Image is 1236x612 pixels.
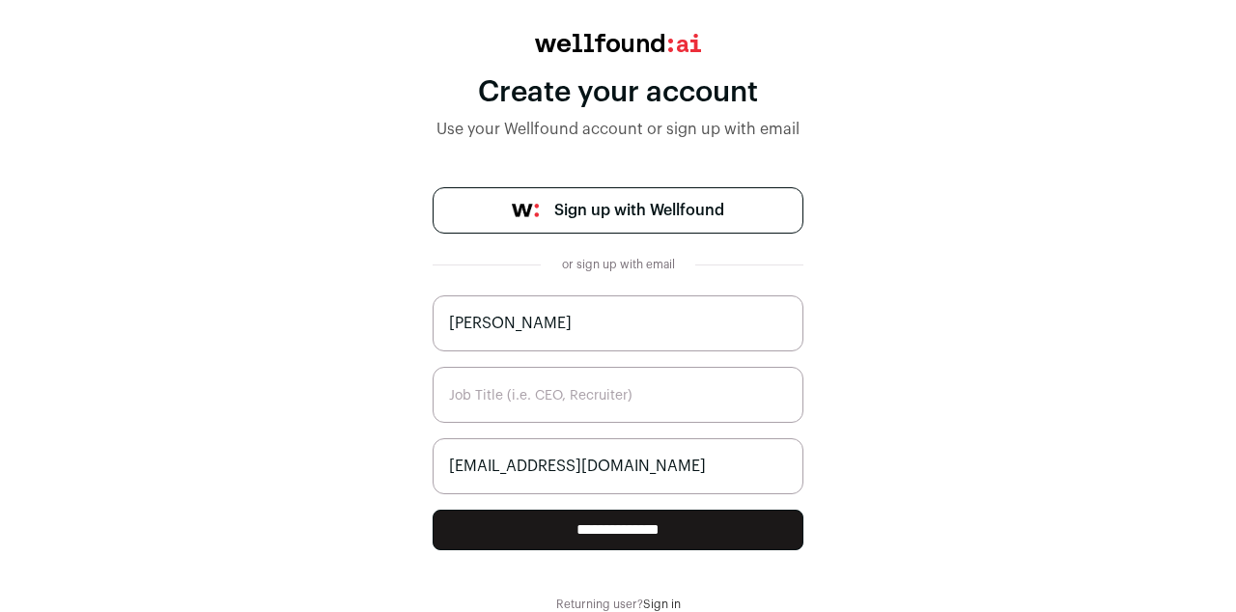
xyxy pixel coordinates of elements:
input: Job Title (i.e. CEO, Recruiter) [433,367,803,423]
input: name@work-email.com [433,438,803,494]
span: Sign up with Wellfound [554,199,724,222]
div: or sign up with email [556,257,680,272]
div: Returning user? [433,597,803,612]
a: Sign up with Wellfound [433,187,803,234]
img: wellfound:ai [535,34,701,52]
div: Create your account [433,75,803,110]
div: Use your Wellfound account or sign up with email [433,118,803,141]
a: Sign in [643,598,681,610]
img: wellfound-symbol-flush-black-fb3c872781a75f747ccb3a119075da62bfe97bd399995f84a933054e44a575c4.png [512,204,539,217]
input: Jane Smith [433,295,803,351]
